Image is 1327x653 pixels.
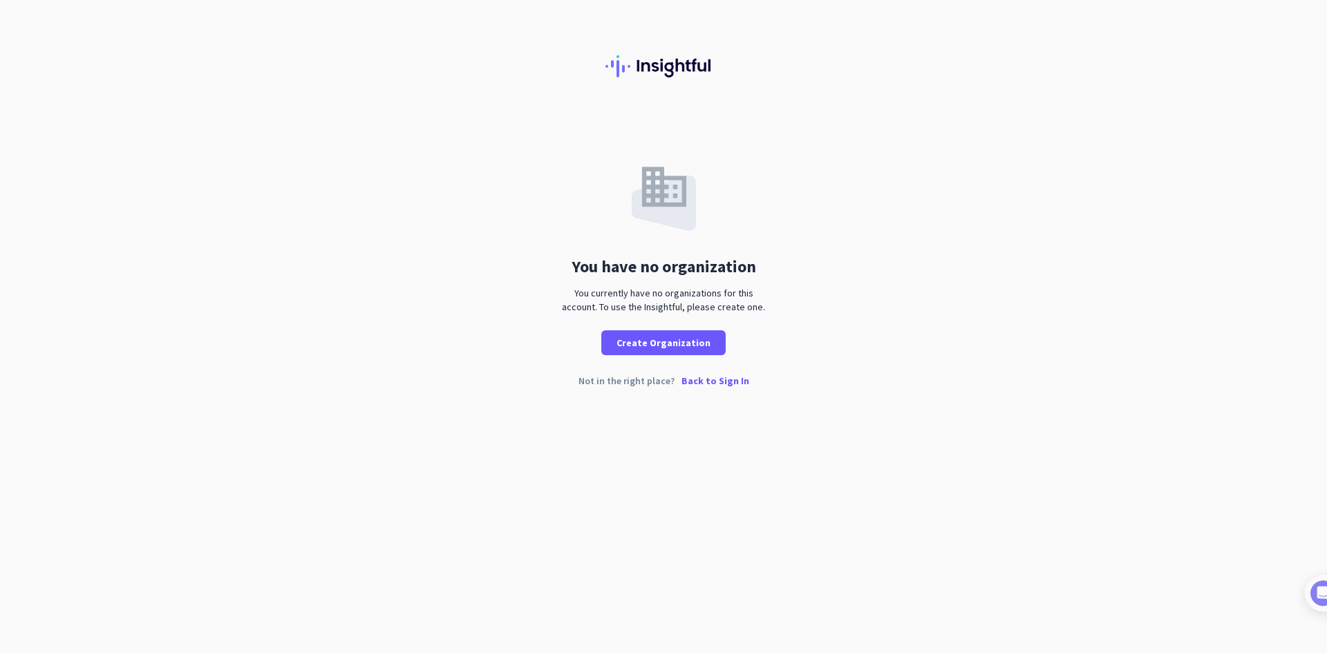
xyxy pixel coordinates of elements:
button: Create Organization [601,330,726,355]
div: You have no organization [572,258,756,275]
p: Back to Sign In [681,376,749,386]
span: Create Organization [617,336,710,350]
div: You currently have no organizations for this account. To use the Insightful, please create one. [556,286,771,314]
img: Insightful [605,55,722,77]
